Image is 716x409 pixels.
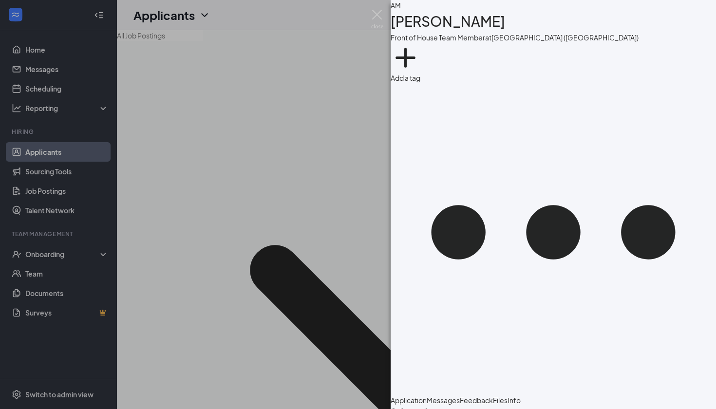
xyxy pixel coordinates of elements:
[391,43,420,83] button: PlusAdd a tag
[391,11,716,32] h1: [PERSON_NAME]
[460,396,493,405] span: Feedback
[391,32,716,43] div: Front of House Team Member at [GEOGRAPHIC_DATA] ([GEOGRAPHIC_DATA])
[508,396,521,405] span: Info
[391,43,420,73] svg: Plus
[427,396,460,405] span: Messages
[493,396,508,405] span: Files
[391,396,427,405] span: Application
[391,70,716,395] svg: Ellipses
